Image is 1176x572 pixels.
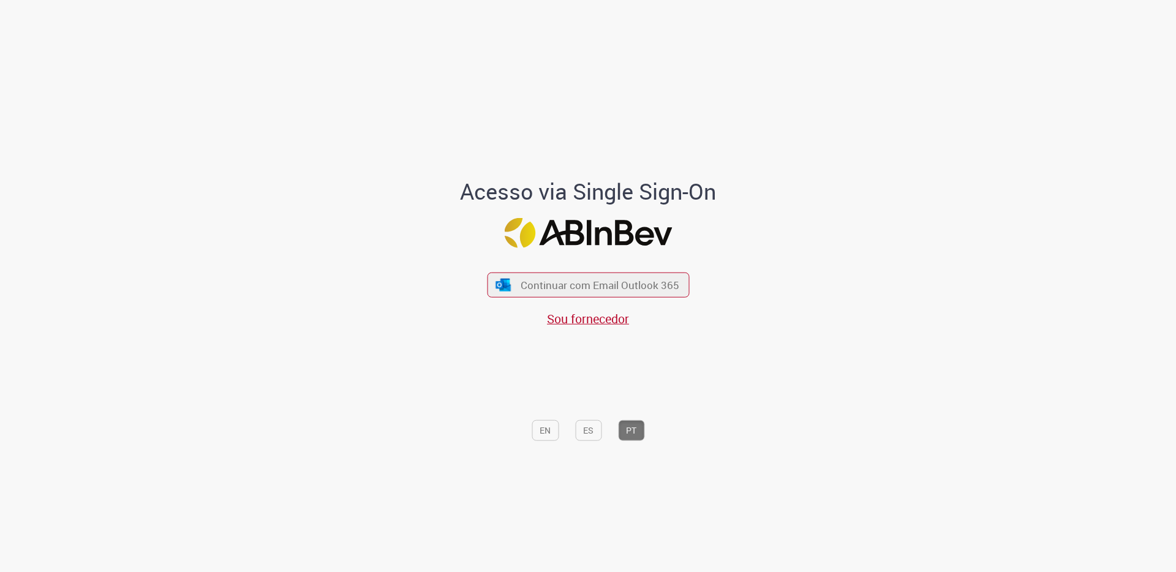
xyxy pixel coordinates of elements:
button: PT [618,420,644,441]
a: Sou fornecedor [547,310,629,327]
button: EN [532,420,559,441]
img: ícone Azure/Microsoft 360 [495,278,512,291]
span: Continuar com Email Outlook 365 [521,278,679,292]
img: Logo ABInBev [504,218,672,248]
h1: Acesso via Single Sign-On [418,179,758,204]
button: ícone Azure/Microsoft 360 Continuar com Email Outlook 365 [487,273,689,298]
button: ES [575,420,601,441]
